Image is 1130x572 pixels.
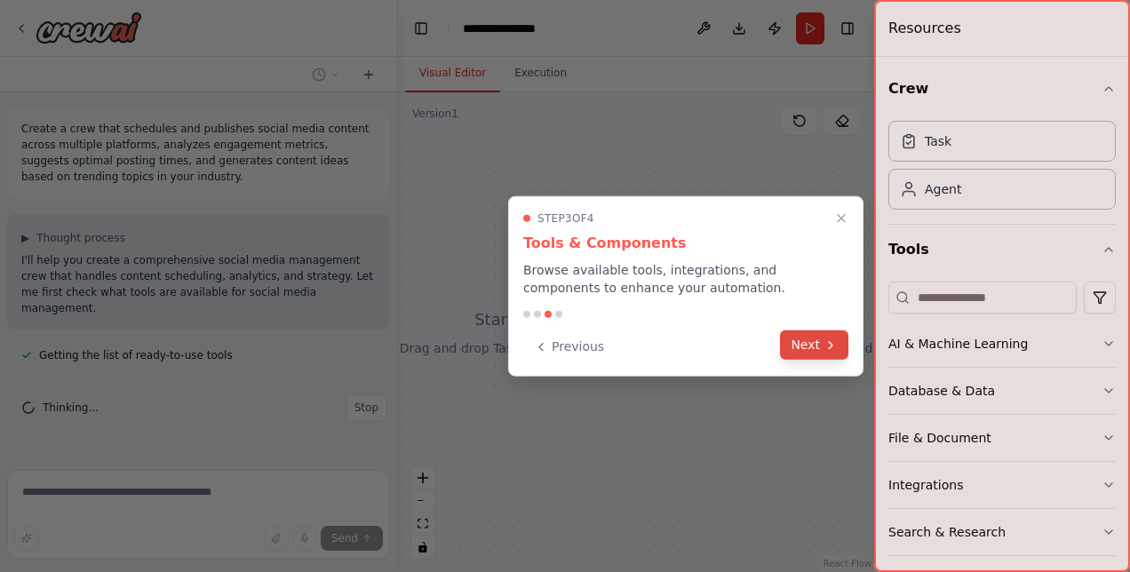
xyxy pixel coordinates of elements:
button: Next [780,330,848,360]
span: Step 3 of 4 [537,211,594,226]
p: Browse available tools, integrations, and components to enhance your automation. [523,261,848,297]
button: Previous [523,332,615,361]
h3: Tools & Components [523,233,848,254]
button: Close walkthrough [831,208,852,229]
button: Hide left sidebar [409,16,434,41]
